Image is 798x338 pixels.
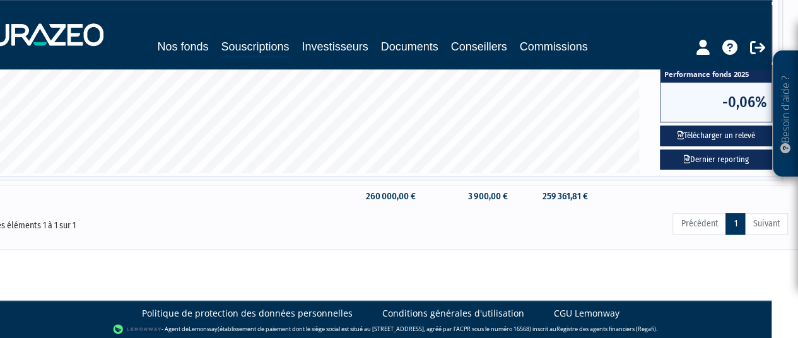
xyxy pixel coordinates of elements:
[302,38,368,55] a: Investisseurs
[520,38,588,55] a: Commissions
[382,307,524,320] a: Conditions générales d'utilisation
[725,213,745,235] a: 1
[660,66,772,83] span: Performance fonds 2025
[660,125,772,146] button: Télécharger un relevé
[421,185,513,207] td: 3 900,00 €
[221,38,289,57] a: Souscriptions
[381,38,438,55] a: Documents
[451,38,507,55] a: Conseillers
[514,185,594,207] td: 259 361,81 €
[335,185,422,207] td: 260 000,00 €
[189,324,218,332] a: Lemonway
[660,83,772,122] span: -0,06%
[554,307,619,320] a: CGU Lemonway
[778,57,793,171] p: Besoin d'aide ?
[660,149,772,170] a: Dernier reporting
[556,324,656,332] a: Registre des agents financiers (Regafi)
[142,307,353,320] a: Politique de protection des données personnelles
[113,323,161,335] img: logo-lemonway.png
[157,38,208,55] a: Nos fonds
